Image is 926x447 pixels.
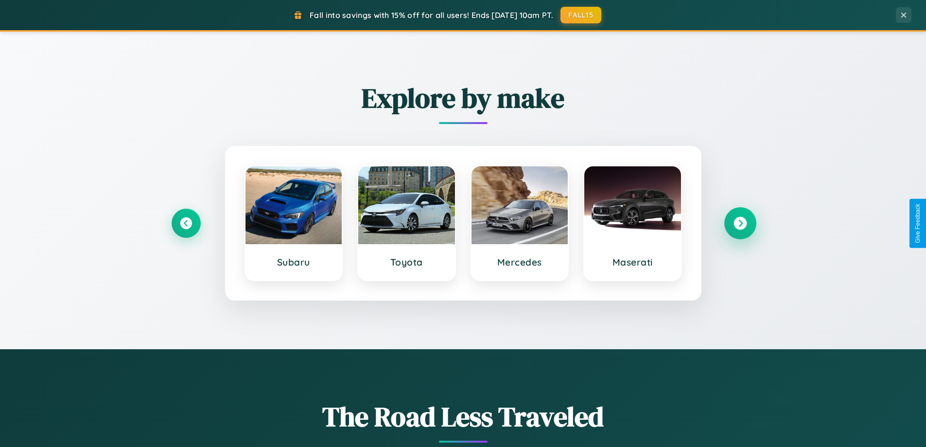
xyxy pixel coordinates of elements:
[594,256,671,268] h3: Maserati
[368,256,445,268] h3: Toyota
[560,7,601,23] button: FALL15
[310,10,553,20] span: Fall into savings with 15% off for all users! Ends [DATE] 10am PT.
[255,256,332,268] h3: Subaru
[172,79,755,117] h2: Explore by make
[172,398,755,435] h1: The Road Less Traveled
[481,256,559,268] h3: Mercedes
[914,204,921,243] div: Give Feedback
